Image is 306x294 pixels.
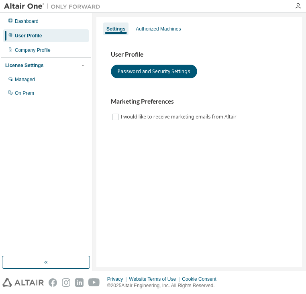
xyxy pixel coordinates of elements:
[88,278,100,287] img: youtube.svg
[15,47,51,53] div: Company Profile
[15,33,42,39] div: User Profile
[49,278,57,287] img: facebook.svg
[4,2,104,10] img: Altair One
[107,282,221,289] p: © 2025 Altair Engineering, Inc. All Rights Reserved.
[2,278,44,287] img: altair_logo.svg
[106,26,125,32] div: Settings
[120,112,238,122] label: I would like to receive marketing emails from Altair
[129,276,182,282] div: Website Terms of Use
[111,98,288,106] h3: Marketing Preferences
[15,18,39,24] div: Dashboard
[111,65,197,78] button: Password and Security Settings
[5,62,43,69] div: License Settings
[111,51,288,59] h3: User Profile
[75,278,84,287] img: linkedin.svg
[15,76,35,83] div: Managed
[182,276,221,282] div: Cookie Consent
[107,276,129,282] div: Privacy
[136,26,181,32] div: Authorized Machines
[15,90,34,96] div: On Prem
[62,278,70,287] img: instagram.svg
